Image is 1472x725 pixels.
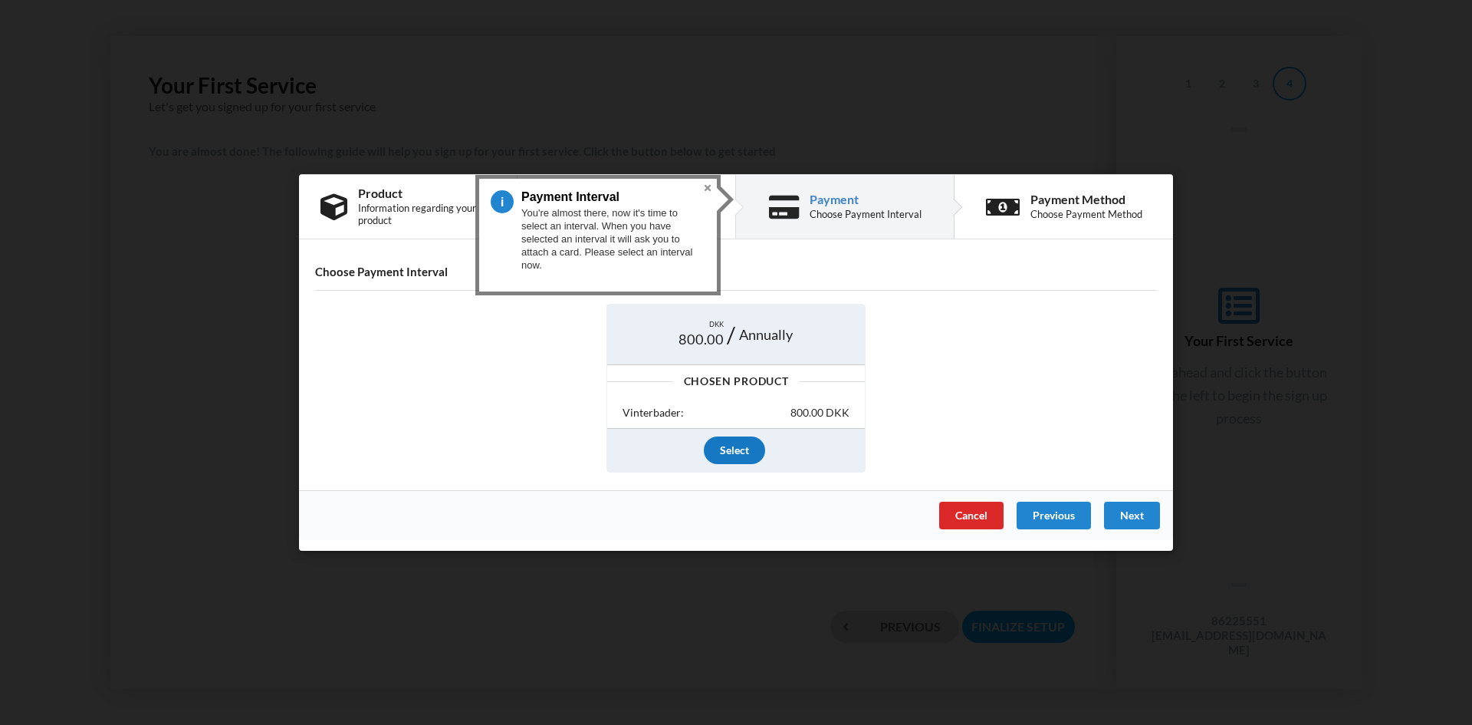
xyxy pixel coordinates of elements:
[358,187,495,199] div: Product
[521,189,694,204] h3: Payment Interval
[704,437,765,464] div: Select
[731,320,800,349] div: Annually
[1104,502,1160,529] div: Next
[810,193,922,206] div: Payment
[623,406,684,421] div: Vinterbader:
[790,406,849,421] div: 800.00 DKK
[491,190,521,213] span: 5
[698,179,717,197] button: Close
[358,202,495,226] div: Information regarding your product
[607,377,865,387] div: Chosen Product
[1030,208,1142,220] div: Choose Payment Method
[709,320,724,330] span: DKK
[1030,193,1142,206] div: Payment Method
[521,200,705,272] div: You're almost there, now it's time to select an interval. When you have selected an interval it w...
[939,502,1004,529] div: Cancel
[810,208,922,220] div: Choose Payment Interval
[678,330,724,349] span: 800.00
[315,265,1157,279] h4: Choose Payment Interval
[1017,502,1091,529] div: Previous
